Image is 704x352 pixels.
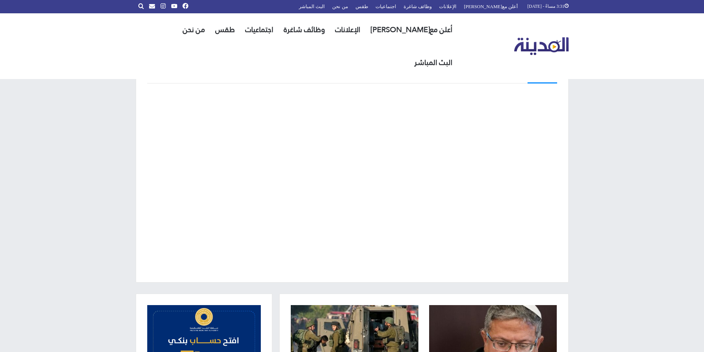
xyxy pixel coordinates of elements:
[409,46,458,79] a: البث المباشر
[514,37,569,55] img: تلفزيون المدينة
[178,13,210,46] a: من نحن
[366,13,458,46] a: أعلن مع[PERSON_NAME]
[210,13,240,46] a: طقس
[279,13,330,46] a: وظائف شاغرة
[240,13,279,46] a: اجتماعيات
[330,13,366,46] a: الإعلانات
